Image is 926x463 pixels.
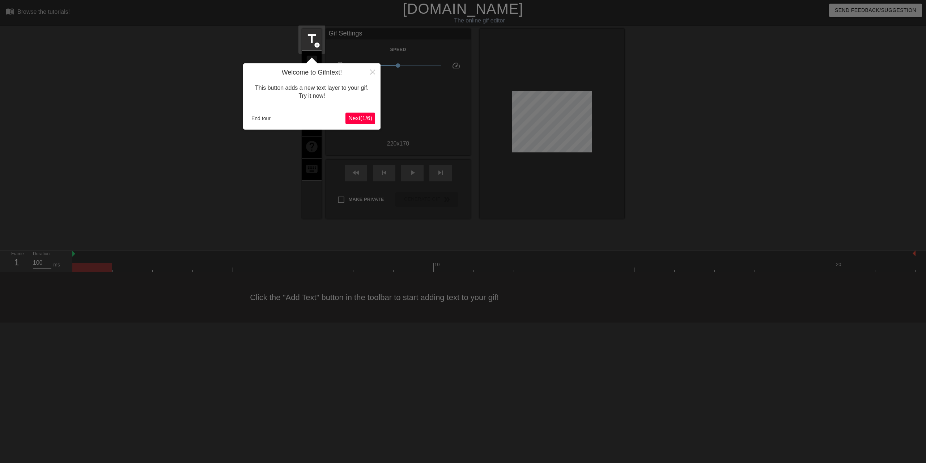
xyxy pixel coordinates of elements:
div: This button adds a new text layer to your gif. Try it now! [249,77,375,108]
span: Next ( 1 / 6 ) [348,115,372,121]
button: Close [365,63,381,80]
button: End tour [249,113,273,124]
button: Next [345,113,375,124]
h4: Welcome to Gifntext! [249,69,375,77]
